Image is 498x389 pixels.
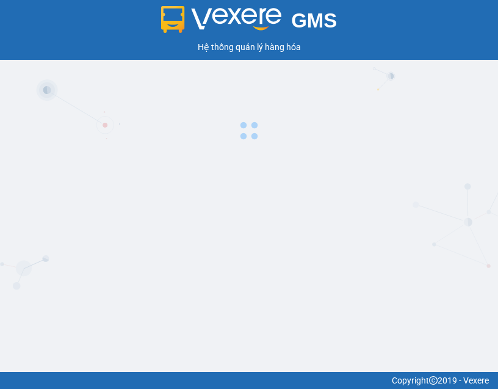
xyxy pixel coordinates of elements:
a: GMS [161,18,337,28]
span: GMS [291,9,337,32]
img: logo 2 [161,6,282,33]
div: Hệ thống quản lý hàng hóa [3,40,495,54]
span: copyright [429,376,438,385]
div: Copyright 2019 - Vexere [9,374,489,387]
